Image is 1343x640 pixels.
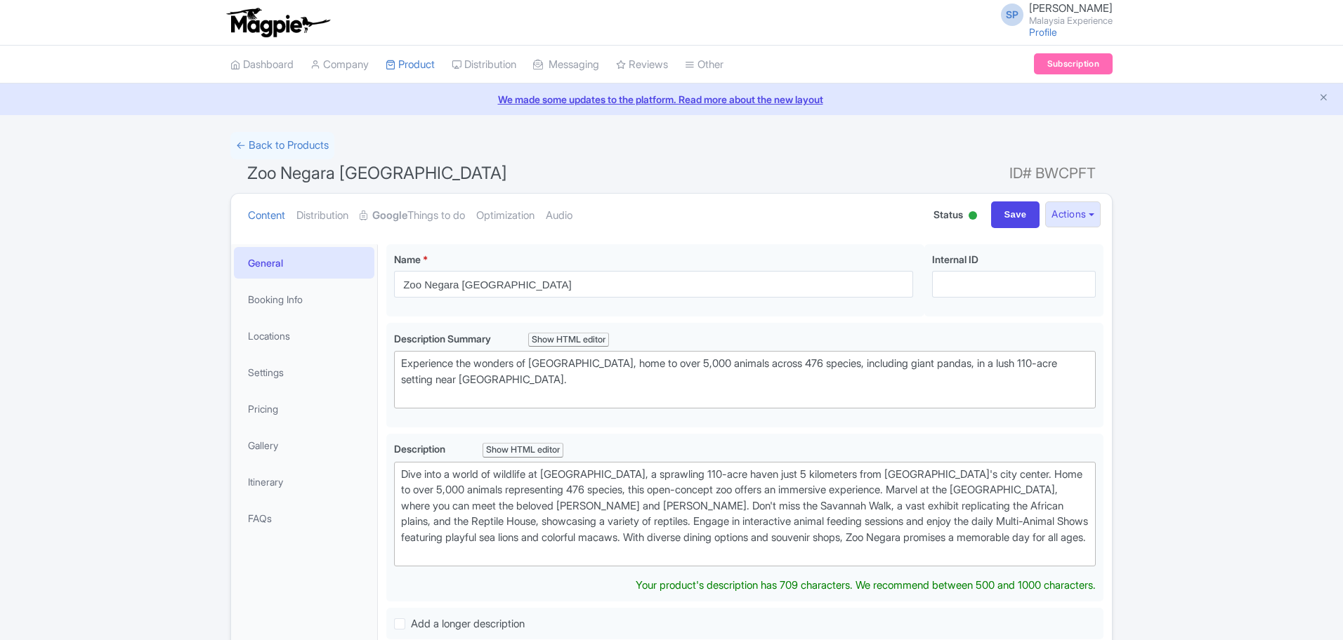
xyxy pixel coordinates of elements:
input: Save [991,201,1040,228]
a: FAQs [234,502,374,534]
a: Itinerary [234,466,374,498]
a: We made some updates to the platform. Read more about the new layout [8,92,1335,107]
span: Add a longer description [411,617,525,630]
small: Malaysia Experience [1029,16,1113,25]
a: Other [685,46,723,84]
strong: Google [372,208,407,224]
a: ← Back to Products [230,132,334,159]
button: Actions [1045,201,1101,227]
a: Dashboard [230,46,294,84]
a: Locations [234,320,374,352]
div: Show HTML editor [528,333,609,347]
a: Distribution [452,46,516,84]
img: logo-ab69f6fb50320c5b225c76a69d11143b.png [223,7,332,38]
a: Gallery [234,429,374,461]
a: Optimization [476,194,535,238]
span: Status [933,207,963,222]
span: SP [1001,4,1023,26]
a: Audio [546,194,572,238]
span: ID# BWCPFT [1009,159,1096,187]
a: Pricing [234,393,374,425]
a: Subscription [1034,53,1113,74]
a: GoogleThings to do [360,194,465,238]
div: Active [966,206,980,227]
div: Dive into a world of wildlife at [GEOGRAPHIC_DATA], a sprawling 110-acre haven just 5 kilometers ... [401,467,1089,561]
div: Experience the wonders of [GEOGRAPHIC_DATA], home to over 5,000 animals across 476 species, inclu... [401,356,1089,404]
a: Content [248,194,285,238]
a: Profile [1029,26,1057,38]
span: Description [394,443,447,455]
span: Description Summary [394,333,493,345]
a: Reviews [616,46,668,84]
a: Messaging [533,46,599,84]
a: Company [310,46,369,84]
span: [PERSON_NAME] [1029,1,1113,15]
span: Zoo Negara [GEOGRAPHIC_DATA] [247,163,507,183]
span: Internal ID [932,253,978,265]
span: Name [394,253,421,265]
a: General [234,247,374,279]
a: Booking Info [234,284,374,315]
div: Your product's description has 709 characters. We recommend between 500 and 1000 characters. [636,578,1096,594]
a: Product [386,46,435,84]
div: Show HTML editor [483,443,563,458]
a: Distribution [296,194,348,238]
button: Close announcement [1318,91,1329,107]
a: SP [PERSON_NAME] Malaysia Experience [992,3,1113,25]
a: Settings [234,356,374,388]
